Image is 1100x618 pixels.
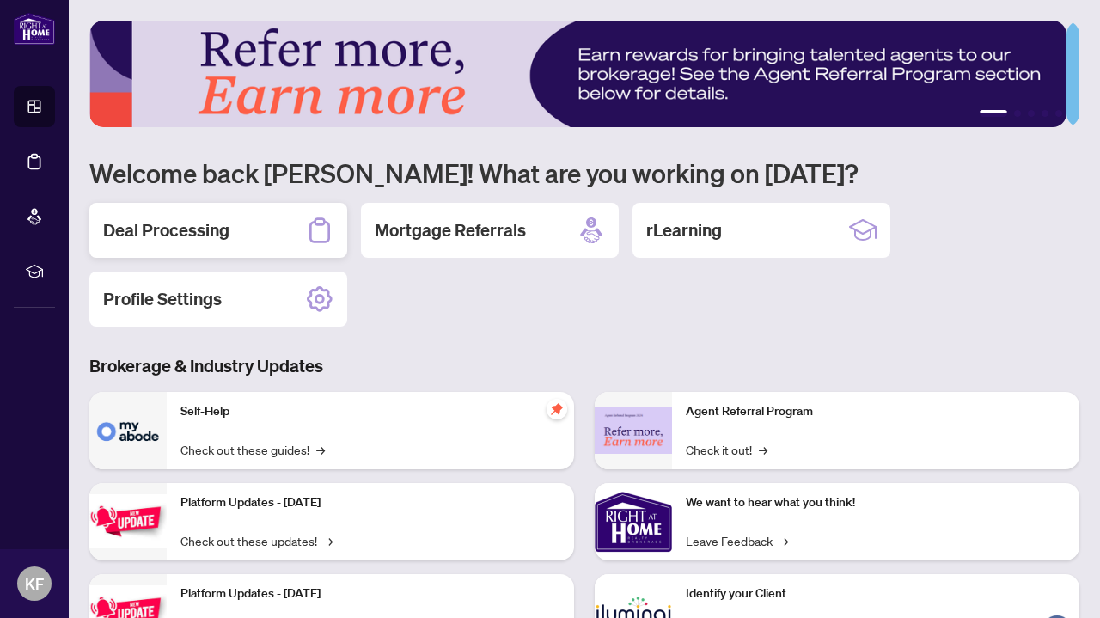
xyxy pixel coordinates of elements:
img: We want to hear what you think! [595,483,672,560]
a: Leave Feedback→ [686,531,788,550]
span: → [324,531,333,550]
a: Check out these updates!→ [180,531,333,550]
img: Self-Help [89,392,167,469]
img: logo [14,13,55,45]
button: Open asap [1031,558,1083,609]
p: Agent Referral Program [686,402,1066,421]
h1: Welcome back [PERSON_NAME]! What are you working on [DATE]? [89,156,1079,189]
h2: rLearning [646,218,722,242]
button: 1 [980,110,1007,117]
button: 3 [1028,110,1035,117]
img: Agent Referral Program [595,407,672,454]
p: Self-Help [180,402,560,421]
p: We want to hear what you think! [686,493,1066,512]
h2: Mortgage Referrals [375,218,526,242]
button: 4 [1042,110,1048,117]
img: Platform Updates - July 21, 2025 [89,494,167,548]
img: Slide 0 [89,21,1066,127]
button: 5 [1055,110,1062,117]
span: → [316,440,325,459]
h2: Deal Processing [103,218,229,242]
a: Check it out!→ [686,440,767,459]
span: pushpin [547,399,567,419]
p: Platform Updates - [DATE] [180,584,560,603]
span: → [759,440,767,459]
p: Identify your Client [686,584,1066,603]
button: 2 [1014,110,1021,117]
p: Platform Updates - [DATE] [180,493,560,512]
h2: Profile Settings [103,287,222,311]
span: → [779,531,788,550]
a: Check out these guides!→ [180,440,325,459]
h3: Brokerage & Industry Updates [89,354,1079,378]
span: KF [25,572,44,596]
